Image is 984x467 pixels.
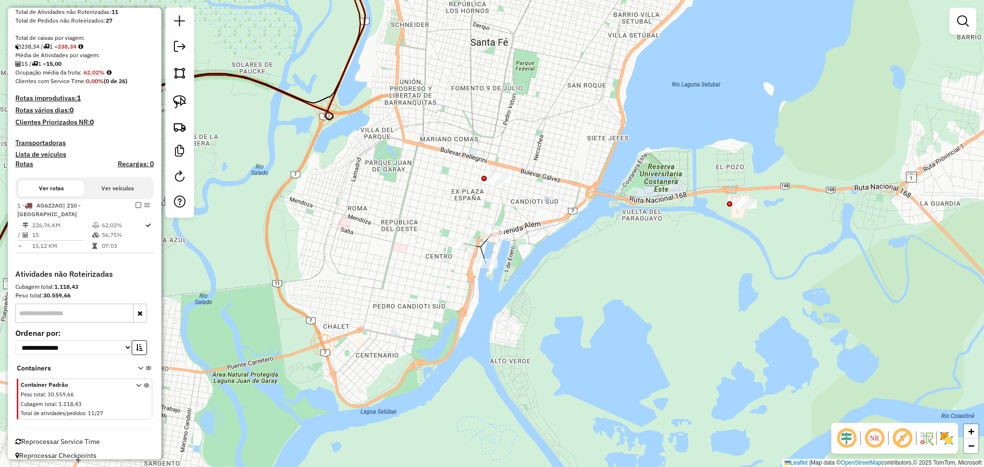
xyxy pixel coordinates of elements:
div: Map data © contributors,© 2025 TomTom, Microsoft [782,459,984,467]
span: : [85,410,86,417]
div: Cubagem total: [15,283,154,291]
i: Total de Atividades [15,61,21,67]
span: AG622AO [37,202,63,209]
span: Container Padrão [21,381,124,389]
i: Rota otimizada [146,222,151,228]
label: Ordenar por: [15,327,154,339]
td: 15 [32,230,92,240]
strong: 0 [70,106,74,114]
span: Containers [17,363,125,373]
span: 30.559,66 [48,391,74,398]
h4: Transportadoras [15,139,154,147]
strong: (0 de 26) [104,77,127,85]
a: OpenStreetMap [841,459,882,466]
i: % de utilização do peso [92,222,99,228]
td: 07:03 [101,241,145,251]
em: Opções [144,202,150,208]
strong: 30.559,66 [43,292,71,299]
span: 11/27 [88,410,103,417]
span: Peso total [21,391,45,398]
span: Cubagem total [21,401,56,407]
span: Clientes com Service Time: [15,77,86,85]
a: Rotas [15,160,33,168]
i: Total de Atividades [23,232,28,238]
td: 15,12 KM [32,241,92,251]
h4: Rotas improdutivas: [15,94,154,102]
span: Ocultar NR [863,427,886,450]
div: 15 / 1 = [15,60,154,68]
span: : [45,391,46,398]
img: Exibir/Ocultar setores [939,430,954,446]
div: Média de Atividades por viagem: [15,51,154,60]
span: Exibir rótulo [891,427,914,450]
div: Total de Pedidos não Roteirizados: [15,16,154,25]
h4: Recargas: 0 [118,160,154,168]
em: Finalizar rota [135,202,141,208]
a: Criar modelo [170,141,189,163]
span: | [809,459,811,466]
i: Tempo total em rota [92,243,97,249]
strong: 11 [111,8,118,15]
span: Reprocessar Checkpoints [15,451,97,460]
h4: Lista de veículos [15,150,154,159]
span: + [968,425,974,437]
div: Atividade não roteirizada - COTO C.I.C.S.A. [487,173,511,183]
button: Ver rotas [18,180,85,197]
span: Ocultar deslocamento [835,427,858,450]
a: Leaflet [785,459,808,466]
a: Zoom out [964,439,978,453]
span: − [968,440,974,452]
button: Ordem crescente [132,340,147,355]
a: Reroteirizar Sessão [170,167,189,188]
i: Distância Total [23,222,28,228]
strong: 1.118,43 [54,283,78,290]
strong: 62,02% [84,69,105,76]
strong: 0,00% [86,77,104,85]
td: / [17,230,22,240]
h4: Atividades não Roteirizadas [15,270,154,279]
i: Total de rotas [43,44,49,49]
a: Criar rota [169,116,190,137]
i: Total de rotas [32,61,38,67]
strong: 238,34 [58,43,76,50]
h4: Clientes Priorizados NR: [15,118,154,126]
strong: 15,00 [46,60,61,67]
div: Atividade não roteirizada - COTO C.I.C.S.A. [474,258,498,268]
span: 1 - [17,202,81,218]
strong: 1 [77,94,81,102]
img: Fluxo de ruas [919,430,934,446]
td: 62,02% [101,221,145,230]
td: = [17,241,22,251]
span: : [56,401,57,407]
span: Total de atividades/pedidos [21,410,85,417]
div: Peso total: [15,291,154,300]
img: Selecionar atividades - polígono [173,66,186,80]
div: Total de Atividades não Roteirizadas: [15,8,154,16]
strong: 27 [106,17,112,24]
img: Criar rota [173,120,186,134]
div: 238,34 / 1 = [15,42,154,51]
a: Zoom in [964,424,978,439]
span: 1.118,43 [59,401,82,407]
i: Meta Caixas/viagem: 294,28 Diferença: -55,94 [78,44,83,49]
i: Cubagem total roteirizado [15,44,21,49]
td: 56,75% [101,230,145,240]
span: Ocupação média da frota: [15,69,82,76]
em: Média calculada utilizando a maior ocupação (%Peso ou %Cubagem) de cada rota da sessão. Rotas cro... [107,70,111,75]
strong: 0 [90,118,94,126]
div: Atividade não roteirizada - DORINKA SRL [733,199,757,209]
td: 226,76 KM [32,221,92,230]
img: Selecionar atividades - laço [173,95,186,109]
span: | 210 - [GEOGRAPHIC_DATA] [17,202,81,218]
button: Ver veículos [85,180,151,197]
a: Exportar sessão [170,37,189,59]
a: Nova sessão e pesquisa [170,12,189,33]
div: Total de caixas por viagem: [15,34,154,42]
h4: Rotas vários dias: [15,106,154,114]
span: Reprocessar Service Time [15,437,100,446]
div: Atividade não roteirizada - COTO C.I.C.S.A. [480,229,504,239]
div: Atividade não roteirizada - COTO C.I.C.S.A. [452,239,476,248]
i: % de utilização da cubagem [92,232,99,238]
a: Exibir filtros [953,12,972,31]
